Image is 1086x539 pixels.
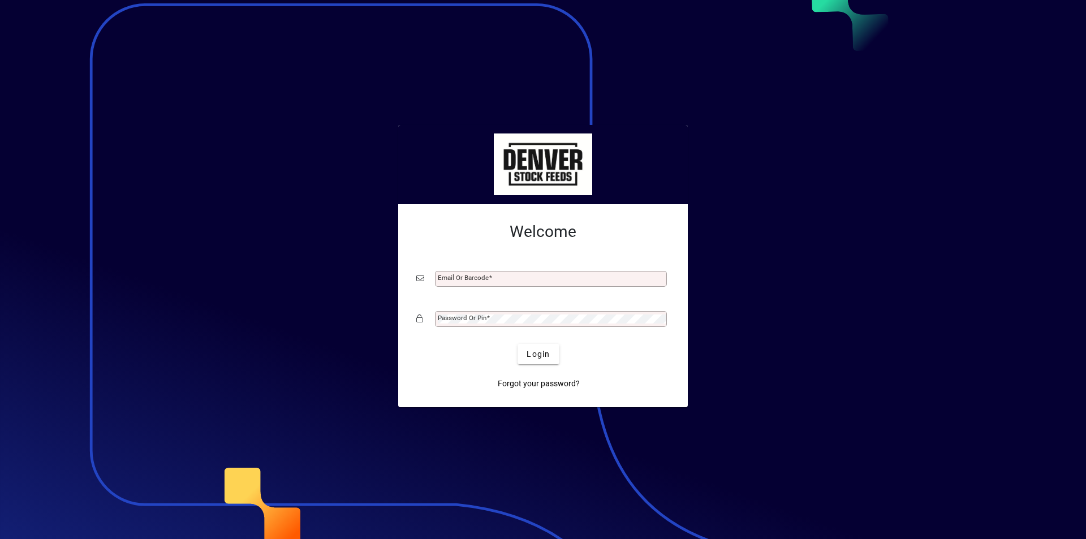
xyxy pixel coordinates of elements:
[518,344,559,364] button: Login
[416,222,670,242] h2: Welcome
[527,348,550,360] span: Login
[438,274,489,282] mat-label: Email or Barcode
[498,378,580,390] span: Forgot your password?
[438,314,486,322] mat-label: Password or Pin
[493,373,584,394] a: Forgot your password?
